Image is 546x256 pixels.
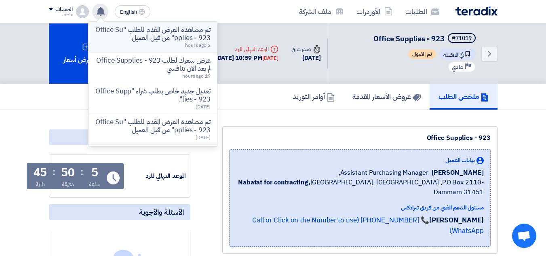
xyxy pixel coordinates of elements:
div: 50 [61,167,75,178]
div: [DATE] [262,54,278,62]
a: Open chat [512,224,536,248]
h5: أوامر التوريد [293,92,335,101]
button: English [115,5,150,18]
p: تم مشاهدة العرض المقدم للطلب "Office Supplies - 923" من قبل العميل [95,26,211,42]
div: صدرت في [291,45,320,53]
span: 19 hours ago [182,72,211,80]
a: الأوردرات [350,2,399,21]
a: أوامر التوريد [284,84,344,110]
span: الأسئلة والأجوبة [139,207,184,217]
div: [DATE] 10:59 PM [215,53,278,63]
div: [DATE] [291,53,320,63]
div: ثانية [36,180,45,188]
div: 45 [34,167,47,178]
div: الموعد النهائي للرد [215,45,278,53]
div: #71019 [452,36,472,41]
b: Nabatat for contracting, [238,178,310,187]
div: الموعد النهائي للرد [125,171,186,181]
div: عاطف [49,13,73,17]
p: تم مشاهدة العرض المقدم للطلب "Office Supplies - 923" من قبل العميل [95,118,211,134]
strong: [PERSON_NAME] [429,215,484,225]
h5: عروض الأسعار المقدمة [352,92,421,101]
h5: Office Supplies - 923 [373,33,477,44]
span: [DATE] [196,103,210,110]
span: عادي [452,63,463,71]
span: [GEOGRAPHIC_DATA], [GEOGRAPHIC_DATA] ,P.O Box 2110- Dammam 31451 [236,178,484,197]
div: مسئول الدعم الفني من فريق تيرادكس [236,203,484,212]
a: 📞 [PHONE_NUMBER] (Call or Click on the Number to use WhatsApp) [252,215,484,236]
a: عروض الأسعار المقدمة [344,84,430,110]
div: ساعة [89,180,101,188]
div: Office Supplies - 923 [229,133,491,143]
p: عرض سعرك لطلب Office Supplies - 923 لم يعد الان تنافسي [95,57,211,73]
div: : [53,165,55,179]
div: تقديم عرض أسعار [49,23,122,84]
img: Teradix logo [455,6,498,16]
span: [DATE] [196,134,210,141]
span: English [120,9,137,15]
span: تم القبول [408,49,436,59]
a: ملف الشركة [293,2,350,21]
div: : [80,165,83,179]
span: بيانات العميل [445,156,475,165]
a: الطلبات [399,2,446,21]
div: مواعيد الطلب [49,129,190,145]
span: في المفضلة [439,49,476,60]
span: Office Supplies - 923 [373,33,445,44]
a: ملخص الطلب [430,84,498,110]
span: [PERSON_NAME] [432,168,484,178]
img: profile_test.png [76,5,89,18]
div: الحساب [55,6,73,13]
span: 2 hours ago [185,42,211,49]
p: تعديل جديد خاص بطلب شراء "Office Supplies - 923". [95,87,211,104]
div: 5 [91,167,98,178]
h5: ملخص الطلب [438,92,489,101]
div: دقيقة [62,180,74,188]
span: Assistant Purchasing Manager, [339,168,428,178]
